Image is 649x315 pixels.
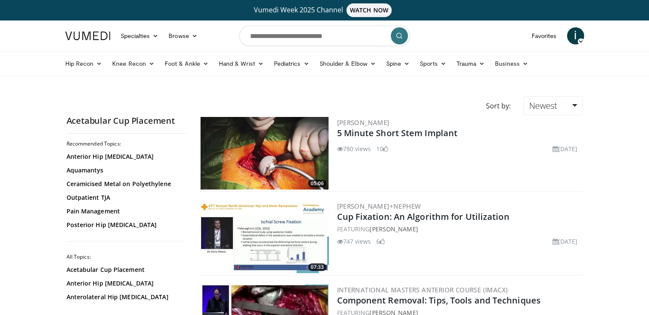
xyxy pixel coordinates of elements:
h2: Recommended Topics: [67,140,184,147]
div: Sort by: [480,96,517,115]
a: Spine [381,55,415,72]
a: Hip Recon [60,55,108,72]
li: [DATE] [553,144,578,153]
a: [PERSON_NAME]+Nephew [337,202,421,210]
li: 10 [376,144,388,153]
a: Aquamantys [67,166,182,175]
a: Shoulder & Elbow [314,55,381,72]
li: [DATE] [553,237,578,246]
input: Search topics, interventions [239,26,410,46]
a: Favorites [527,27,562,44]
a: Anterior Hip [MEDICAL_DATA] [67,279,182,288]
li: 780 views [337,144,371,153]
img: ebdbdd1a-3bec-445e-b76e-12ebea92512a.300x170_q85_crop-smart_upscale.jpg [201,201,329,273]
a: [PERSON_NAME] [370,225,418,233]
a: Acetabular Cup Placement [67,265,182,274]
img: VuMedi Logo [65,32,111,40]
a: Knee Recon [107,55,160,72]
a: Outpatient TJA [67,193,182,202]
a: Business [490,55,533,72]
h2: All Topics: [67,254,184,260]
li: 747 views [337,237,371,246]
span: Newest [529,100,557,111]
a: 05:06 [201,117,329,190]
a: International Masters Anterior Course (IMACx) [337,286,508,294]
span: WATCH NOW [346,3,392,17]
a: Newest [524,96,582,115]
h2: Acetabular Cup Placement [67,115,186,126]
a: Specialties [116,27,164,44]
img: 2fe7b538-7ad3-403e-9797-adc5bd7a8543.300x170_q85_crop-smart_upscale.jpg [201,117,329,190]
a: İ [567,27,584,44]
a: 5 Minute Short Stem Implant [337,127,458,139]
a: Component Removal: Tips, Tools and Techniques [337,295,541,306]
a: Trauma [451,55,490,72]
a: Foot & Ankle [160,55,214,72]
a: Aquamantys [67,306,182,315]
span: 05:06 [308,180,326,187]
a: Sports [415,55,451,72]
a: Hand & Wrist [214,55,269,72]
a: Anterolateral Hip [MEDICAL_DATA] [67,293,182,301]
span: 07:33 [308,263,326,271]
a: Posterior Hip [MEDICAL_DATA] [67,221,182,229]
a: Pain Management [67,207,182,216]
a: Vumedi Week 2025 ChannelWATCH NOW [67,3,583,17]
li: 6 [376,237,385,246]
a: [PERSON_NAME] [337,118,390,127]
a: Anterior Hip [MEDICAL_DATA] [67,152,182,161]
a: Pediatrics [269,55,314,72]
a: Cup Fixation: An Algorithm for Utilization [337,211,509,222]
div: FEATURING [337,225,581,233]
a: Ceramicised Metal on Polyethylene [67,180,182,188]
a: 07:33 [201,201,329,273]
a: Browse [163,27,203,44]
